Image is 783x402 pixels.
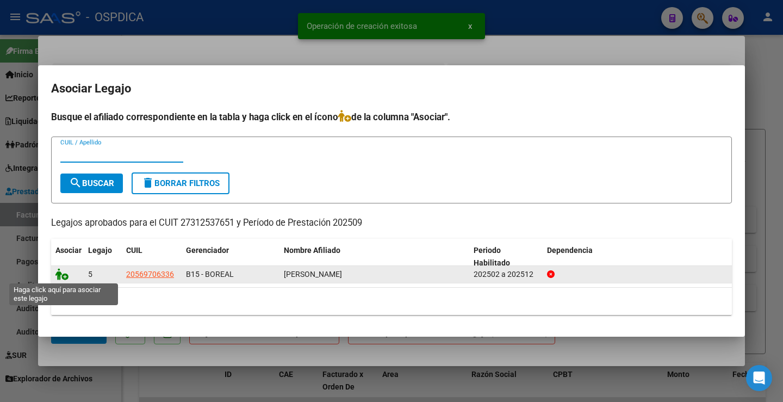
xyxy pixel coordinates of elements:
[69,176,82,189] mat-icon: search
[141,176,154,189] mat-icon: delete
[474,268,538,281] div: 202502 a 202512
[141,178,220,188] span: Borrar Filtros
[469,239,543,275] datatable-header-cell: Periodo Habilitado
[51,239,84,275] datatable-header-cell: Asociar
[547,246,593,255] span: Dependencia
[88,246,112,255] span: Legajo
[60,174,123,193] button: Buscar
[51,217,732,230] p: Legajos aprobados para el CUIT 27312537651 y Período de Prestación 202509
[122,239,182,275] datatable-header-cell: CUIL
[474,246,510,267] span: Periodo Habilitado
[126,270,174,279] span: 20569706336
[186,246,229,255] span: Gerenciador
[746,365,772,391] div: Open Intercom Messenger
[284,246,340,255] span: Nombre Afiliado
[51,288,732,315] div: 1 registros
[186,270,234,279] span: B15 - BOREAL
[55,246,82,255] span: Asociar
[126,246,142,255] span: CUIL
[284,270,342,279] span: GUERRERO JUAN MARTIN
[69,178,114,188] span: Buscar
[182,239,279,275] datatable-header-cell: Gerenciador
[88,270,92,279] span: 5
[51,110,732,124] h4: Busque el afiliado correspondiente en la tabla y haga click en el ícono de la columna "Asociar".
[279,239,469,275] datatable-header-cell: Nombre Afiliado
[51,78,732,99] h2: Asociar Legajo
[132,172,229,194] button: Borrar Filtros
[543,239,732,275] datatable-header-cell: Dependencia
[84,239,122,275] datatable-header-cell: Legajo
